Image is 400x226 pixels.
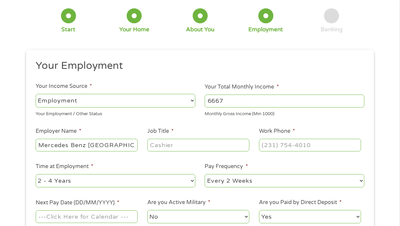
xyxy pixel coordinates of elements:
div: Banking [321,26,343,33]
div: Start [61,26,75,33]
label: Work Phone [259,128,295,135]
label: Are you Paid by Direct Deposit [259,199,342,206]
label: Next Pay Date (DD/MM/YYYY) [36,199,119,206]
input: (231) 754-4010 [259,139,361,151]
div: Your Employment / Other Status [36,109,195,117]
div: About You [186,26,214,33]
label: Job Title [147,128,174,135]
input: Walmart [36,139,138,151]
label: Are you Active Military [147,199,210,206]
input: 1800 [205,95,364,107]
input: ---Click Here for Calendar --- [36,210,138,223]
label: Your Income Source [36,83,92,90]
div: Your Home [119,26,149,33]
input: Cashier [147,139,249,151]
div: Employment [248,26,283,33]
div: Monthly Gross Income (Min 1000) [205,109,364,117]
h2: Your Employment [36,59,360,73]
label: Time at Employment [36,163,93,170]
label: Employer Name [36,128,81,135]
label: Pay Frequency [205,163,248,170]
label: Your Total Monthly Income [205,84,279,91]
